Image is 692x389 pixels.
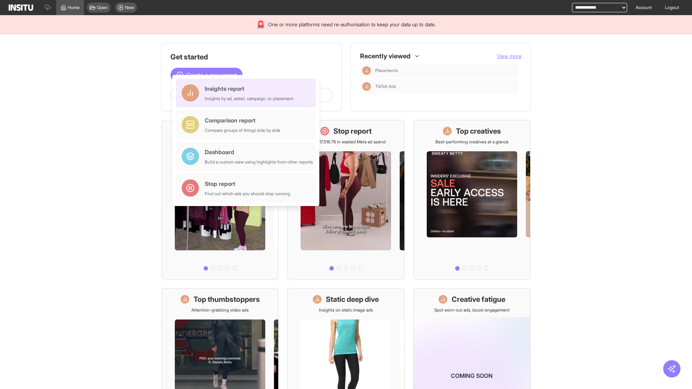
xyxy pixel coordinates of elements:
div: Dashboard [205,148,313,156]
h1: Top creatives [456,126,501,136]
a: Stop reportSave £17,516.79 in wasted Meta ad spend [287,120,404,280]
div: Build a custom view using highlights from other reports [205,159,313,165]
img: Logo [9,4,33,11]
p: Best-performing creatives at a glance [435,139,509,145]
h1: Get started [170,52,333,62]
div: 🚨 [256,19,265,30]
p: Attention-grabbing video ads [191,307,249,313]
span: Open [97,5,108,10]
span: Placements [375,68,398,73]
div: Insights [362,82,371,91]
span: View more [497,53,522,59]
h1: Static deep dive [326,294,379,304]
div: Insights [362,66,371,75]
button: View more [497,53,522,60]
h1: Top thumbstoppers [194,294,260,304]
p: Insights on static image ads [319,307,373,313]
span: TikTok Ads [375,84,396,89]
a: Top creativesBest-performing creatives at a glance [413,120,531,280]
p: Save £17,516.79 in wasted Meta ad spend [306,139,386,145]
div: Compare groups of things side by side [205,128,280,133]
h1: Stop report [333,126,372,136]
span: New [125,5,134,10]
span: TikTok Ads [375,84,516,89]
span: Placements [375,68,516,73]
div: Comparison report [205,116,280,125]
div: Stop report [205,179,290,188]
button: Create a new report [170,68,243,82]
span: Create a new report [186,71,237,79]
div: Insights by ad, adset, campaign, or placement [205,96,293,102]
div: Find out which ads you should stop running [205,191,290,197]
a: What's live nowSee all active ads instantly [161,120,279,280]
div: Insights report [205,84,293,93]
span: Home [68,5,80,10]
span: One or more platforms need re-authorisation to keep your data up to date. [268,21,436,28]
